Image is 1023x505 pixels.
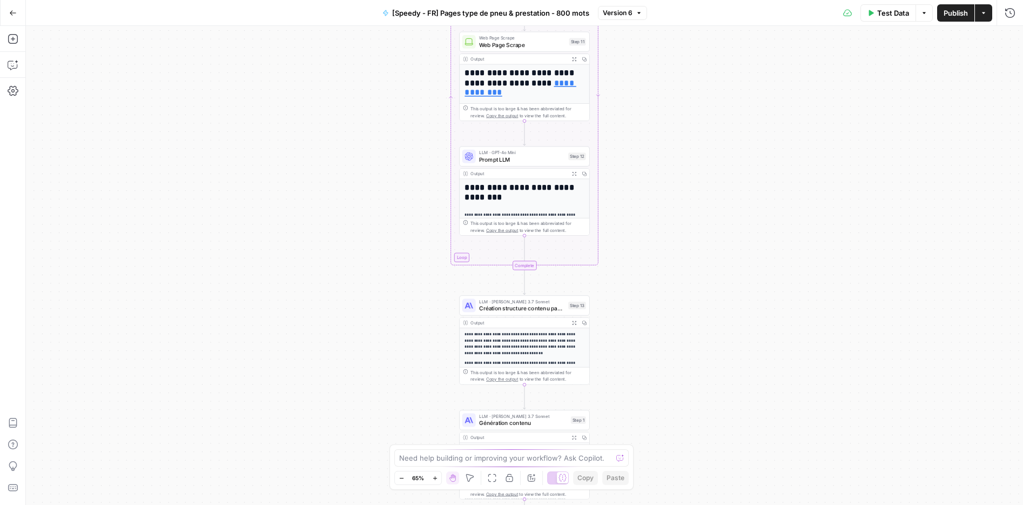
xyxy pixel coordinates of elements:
[486,377,518,382] span: Copy the output
[459,295,590,384] div: LLM · [PERSON_NAME] 3.7 SonnetCréation structure contenu page catégorieStep 13Output**** **** ***...
[486,228,518,232] span: Copy the output
[569,38,586,45] div: Step 11
[412,474,424,482] span: 65%
[523,384,526,409] g: Edge from step_13 to step_1
[577,473,594,483] span: Copy
[513,261,536,270] div: Complete
[470,484,585,497] div: This output is too large & has been abbreviated for review. to view the full content.
[479,413,568,420] span: LLM · [PERSON_NAME] 3.7 Sonnet
[470,105,585,119] div: This output is too large & has been abbreviated for review. to view the full content.
[598,6,647,20] button: Version 6
[603,8,632,18] span: Version 6
[877,8,909,18] span: Test Data
[944,8,968,18] span: Publish
[523,6,526,31] g: Edge from step_10 to step_11
[568,152,586,160] div: Step 12
[470,434,567,441] div: Output
[479,155,565,164] span: Prompt LLM
[573,471,598,485] button: Copy
[470,170,567,177] div: Output
[568,302,586,309] div: Step 13
[860,4,916,22] button: Test Data
[486,491,518,496] span: Copy the output
[392,8,589,18] span: [Speedy - FR] Pages type de pneu & prestation - 800 mots
[459,261,590,270] div: Complete
[479,304,565,313] span: Création structure contenu page catégorie
[523,270,526,295] g: Edge from step_10-iteration-end to step_13
[376,4,596,22] button: [Speedy - FR] Pages type de pneu & prestation - 800 mots
[523,121,526,145] g: Edge from step_11 to step_12
[470,56,567,62] div: Output
[470,320,567,326] div: Output
[937,4,974,22] button: Publish
[607,473,624,483] span: Paste
[571,416,586,424] div: Step 1
[479,35,566,41] span: Web Page Scrape
[470,220,585,234] div: This output is too large & has been abbreviated for review. to view the full content.
[479,419,568,428] span: Génération contenu
[479,149,565,156] span: LLM · GPT-4o Mini
[479,298,565,305] span: LLM · [PERSON_NAME] 3.7 Sonnet
[486,113,518,118] span: Copy the output
[602,471,629,485] button: Paste
[470,369,585,383] div: This output is too large & has been abbreviated for review. to view the full content.
[479,41,566,49] span: Web Page Scrape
